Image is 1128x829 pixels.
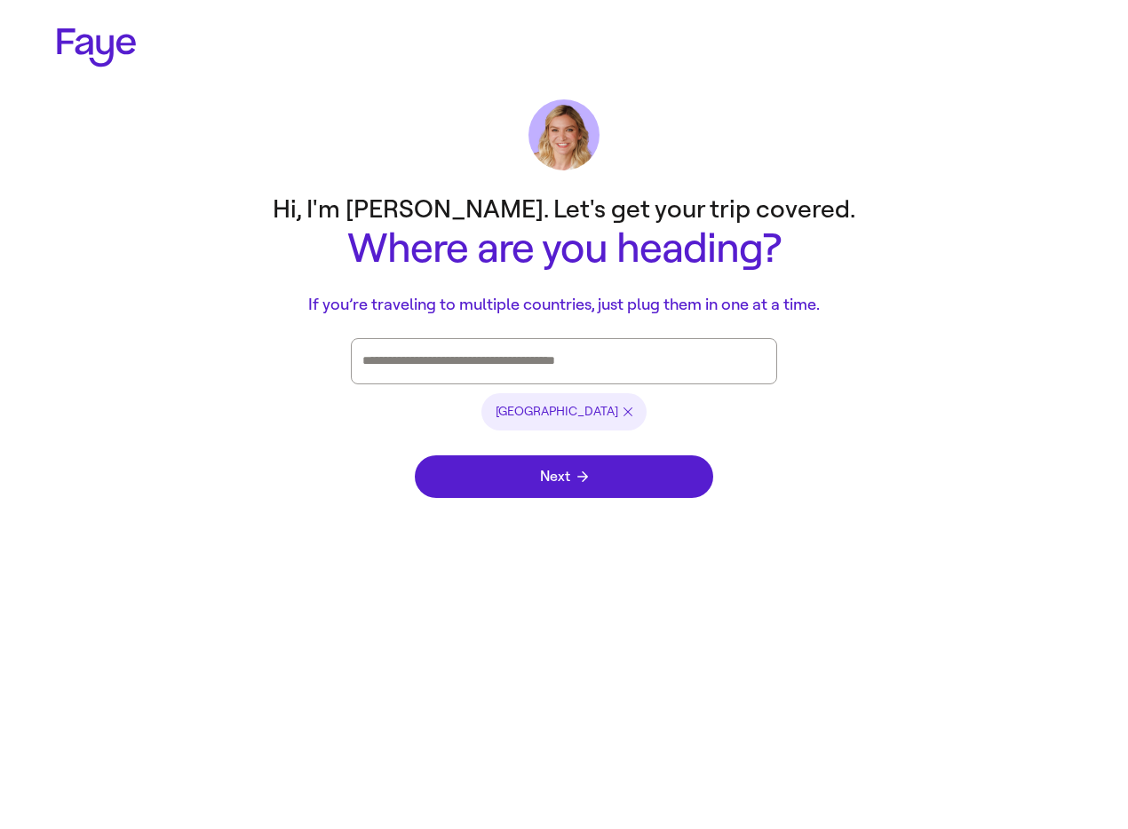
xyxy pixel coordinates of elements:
[540,470,588,484] span: Next
[209,192,919,226] p: Hi, I'm [PERSON_NAME]. Let's get your trip covered.
[481,393,647,430] li: [GEOGRAPHIC_DATA]
[209,293,919,317] p: If you’re traveling to multiple countries, just plug them in one at a time.
[362,339,766,383] div: Press enter after you type each destination
[415,455,713,498] button: Next
[209,226,919,272] h1: Where are you heading?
